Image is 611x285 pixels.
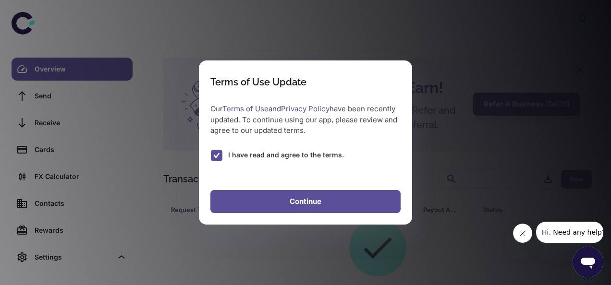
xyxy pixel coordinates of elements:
[210,190,401,213] button: Continue
[6,7,69,14] span: Hi. Need any help?
[573,247,603,277] iframe: Button to launch messaging window
[210,76,306,88] div: Terms of Use Update
[536,222,603,243] iframe: Message from company
[228,150,344,160] span: I have read and agree to the terms.
[222,104,269,113] a: Terms of Use
[281,104,330,113] a: Privacy Policy
[513,224,532,243] iframe: Close message
[210,104,401,136] p: Our and have been recently updated. To continue using our app, please review and agree to our upd...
